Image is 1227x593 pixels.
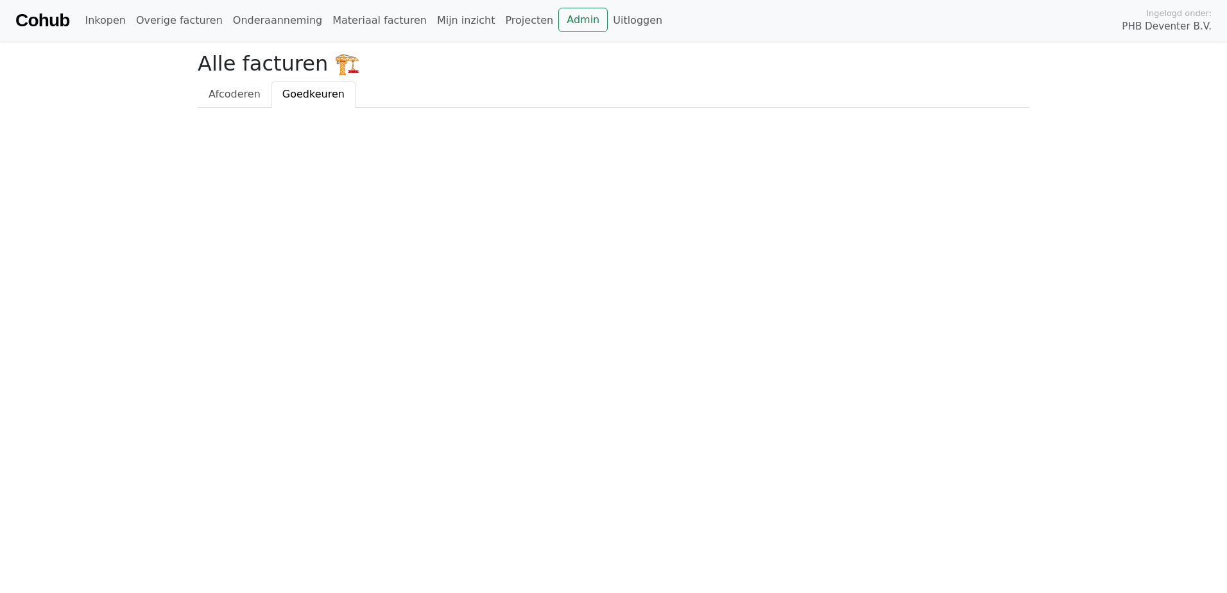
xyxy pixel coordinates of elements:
[608,8,667,33] a: Uitloggen
[1146,7,1212,19] span: Ingelogd onder:
[15,5,69,36] a: Cohub
[327,8,432,33] a: Materiaal facturen
[198,51,1029,76] h2: Alle facturen 🏗️
[80,8,130,33] a: Inkopen
[131,8,228,33] a: Overige facturen
[228,8,327,33] a: Onderaanneming
[198,81,271,108] a: Afcoderen
[1122,19,1212,34] span: PHB Deventer B.V.
[209,88,261,100] span: Afcoderen
[282,88,345,100] span: Goedkeuren
[271,81,356,108] a: Goedkeuren
[432,8,501,33] a: Mijn inzicht
[500,8,558,33] a: Projecten
[558,8,608,32] a: Admin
